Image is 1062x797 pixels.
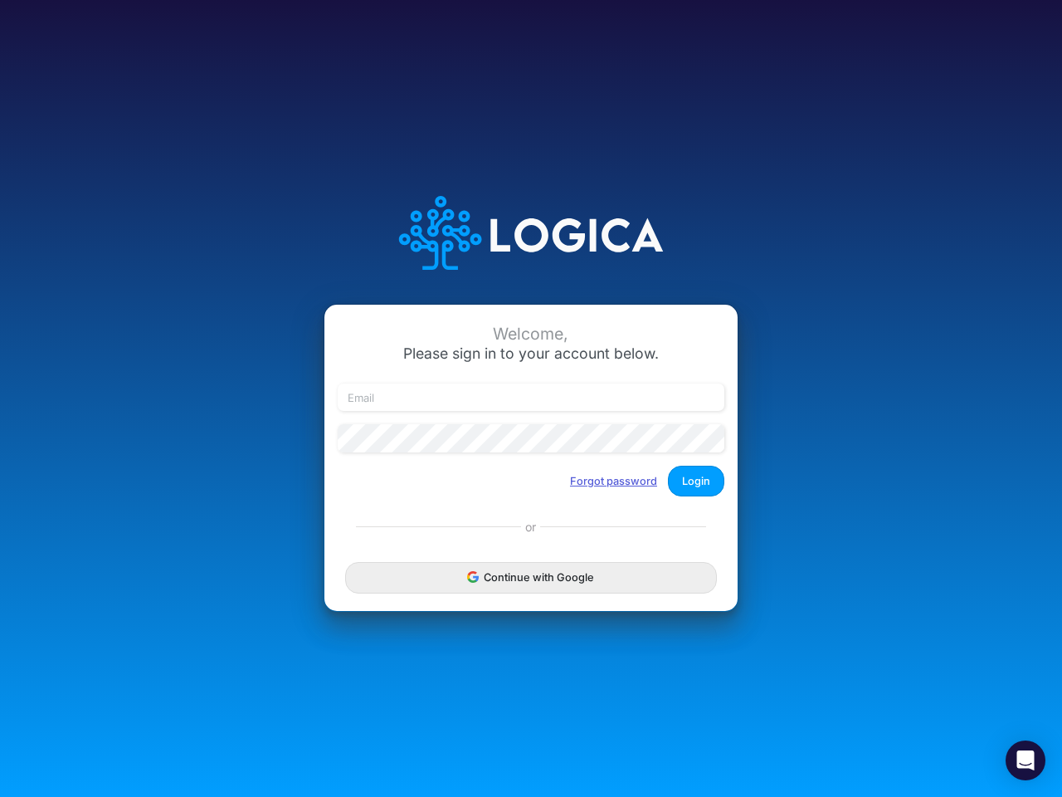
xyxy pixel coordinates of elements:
div: Open Intercom Messenger [1006,741,1045,780]
button: Continue with Google [345,562,717,593]
button: Forgot password [559,467,668,495]
span: Please sign in to your account below. [403,345,659,362]
input: Email [338,384,724,412]
div: Welcome, [338,325,724,344]
button: Login [668,466,724,496]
